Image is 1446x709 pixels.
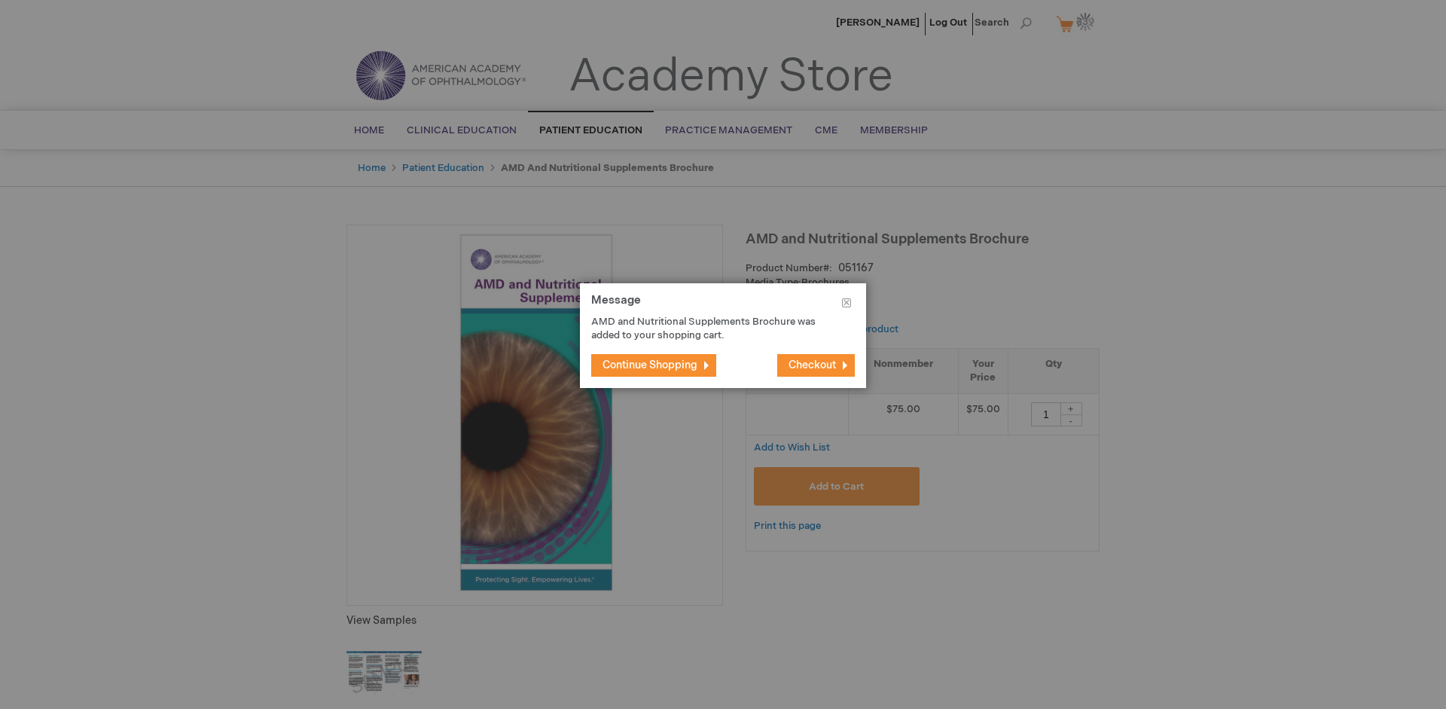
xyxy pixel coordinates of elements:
[591,354,716,377] button: Continue Shopping
[591,315,832,343] p: AMD and Nutritional Supplements Brochure was added to your shopping cart.
[789,359,836,371] span: Checkout
[602,359,697,371] span: Continue Shopping
[777,354,855,377] button: Checkout
[591,295,855,315] h1: Message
